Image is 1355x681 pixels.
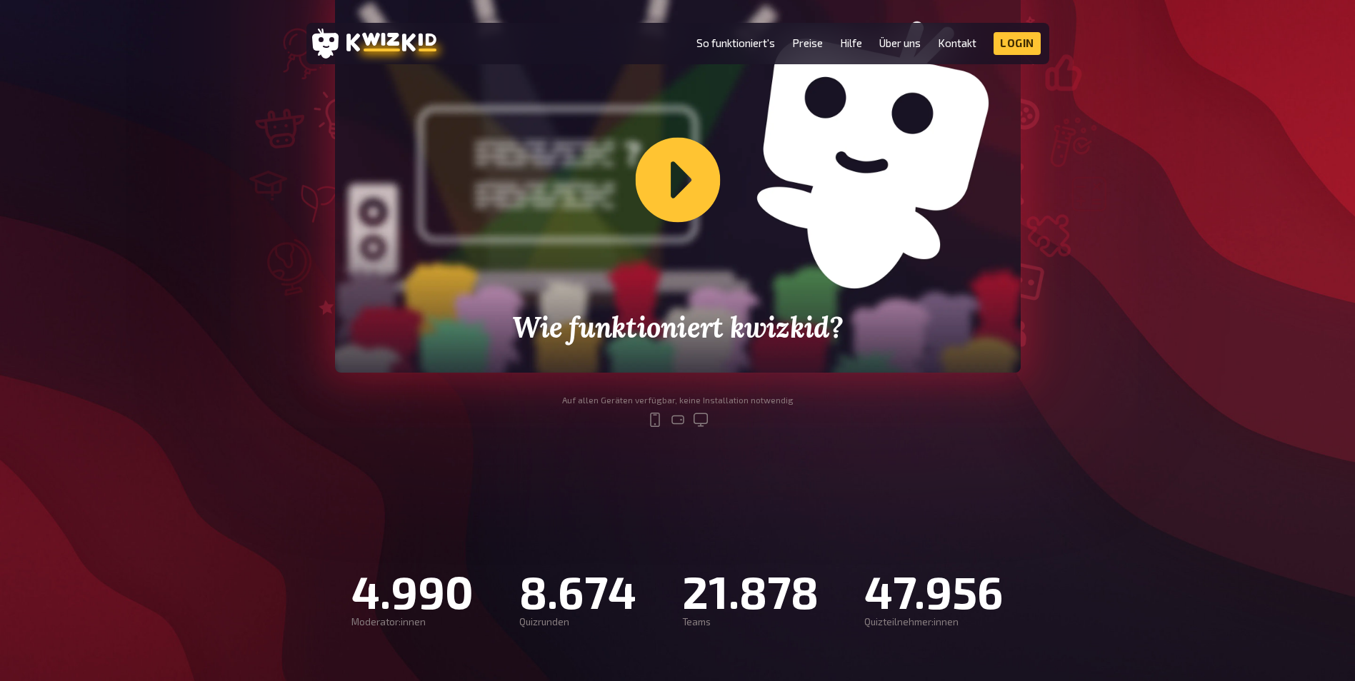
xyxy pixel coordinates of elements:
[938,37,976,49] a: Kontakt
[682,565,819,617] div: 21.878
[692,411,709,428] svg: desktop
[682,617,819,628] div: Teams
[351,617,474,628] div: Moderator:innen
[696,37,775,49] a: So funktioniert's
[879,37,921,49] a: Über uns
[519,565,636,617] div: 8.674
[669,411,686,428] svg: tablet
[864,565,1004,617] div: 47.956
[792,37,823,49] a: Preise
[562,395,794,405] div: Auf allen Geräten verfügbar, keine Installation notwendig
[472,311,884,344] h2: Wie funktioniert kwizkid?
[840,37,862,49] a: Hilfe
[994,32,1041,55] a: Login
[864,617,1004,628] div: Quizteilnehmer:innen
[351,565,474,617] div: 4.990
[646,411,664,428] svg: mobile
[519,617,636,628] div: Quizrunden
